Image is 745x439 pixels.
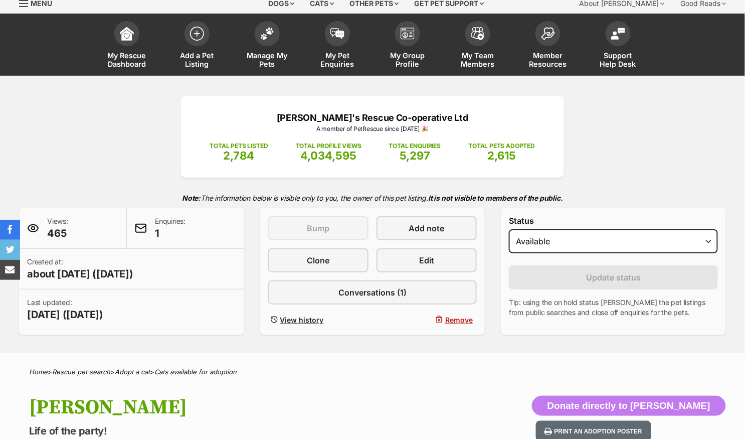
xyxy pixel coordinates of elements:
[525,51,571,68] span: Member Resources
[471,27,485,40] img: team-members-icon-5396bd8760b3fe7c0b43da4ab00e1e3bb1a5d9ba89233759b79545d2d3fc5d0d.svg
[509,298,718,318] p: Tip: using the on hold status [PERSON_NAME] the pet listings from public searches and close off e...
[162,16,232,76] a: Add a Pet Listing
[385,51,430,68] span: My Group Profile
[182,194,201,202] strong: Note:
[155,226,185,240] span: 1
[196,124,549,133] p: A member of PetRescue since [DATE] 🎉
[307,222,329,234] span: Bump
[428,194,563,202] strong: It is not visible to members of the public.
[4,368,741,376] div: > > >
[19,188,726,208] p: The information below is visible only to you, the owner of this pet listing.
[47,216,68,240] p: Views:
[389,141,441,151] p: TOTAL ENQUIRIES
[47,226,68,240] span: 465
[268,216,368,240] button: Bump
[541,27,555,41] img: member-resources-icon-8e73f808a243e03378d46382f2149f9095a855e16c252ad45f914b54edf8863c.svg
[300,149,356,162] span: 4,034,595
[174,51,220,68] span: Add a Pet Listing
[409,222,445,234] span: Add note
[92,16,162,76] a: My Rescue Dashboard
[224,149,255,162] span: 2,784
[268,313,368,327] a: View history
[509,216,718,225] label: Status
[315,51,360,68] span: My Pet Enquiries
[280,315,324,325] span: View history
[302,16,372,76] a: My Pet Enquiries
[27,257,133,281] p: Created at:
[268,280,477,305] a: Conversations (1)
[513,16,583,76] a: Member Resources
[190,27,204,41] img: add-pet-listing-icon-0afa8454b4691262ce3f59096e99ab1cd57d4a30225e0717b998d2c9b9846f56.svg
[377,216,477,240] a: Add note
[104,51,149,68] span: My Rescue Dashboard
[596,51,641,68] span: Support Help Desk
[419,254,434,266] span: Edit
[27,298,103,322] p: Last updated:
[29,424,453,438] p: Life of the party!
[27,308,103,322] span: [DATE] ([DATE])
[509,265,718,289] button: Update status
[330,28,344,39] img: pet-enquiries-icon-7e3ad2cf08bfb03b45e93fb7055b45f3efa6380592205ae92323e6603595dc1f.svg
[29,368,48,376] a: Home
[120,27,134,41] img: dashboard-icon-eb2f2d2d3e046f16d808141f083e7271f6b2e854fb5c12c21221c1fb7104beca.svg
[338,286,407,299] span: Conversations (1)
[468,141,535,151] p: TOTAL PETS ADOPTED
[586,271,641,283] span: Update status
[583,16,653,76] a: Support Help Desk
[27,267,133,281] span: about [DATE] ([DATE])
[307,254,329,266] span: Clone
[611,28,625,40] img: help-desk-icon-fdf02630f3aa405de69fd3d07c3f3aa587a6932b1a1747fa1d2bba05be0121f9.svg
[29,396,453,419] h1: [PERSON_NAME]
[268,248,368,272] a: Clone
[401,28,415,40] img: group-profile-icon-3fa3cf56718a62981997c0bc7e787c4b2cf8bcc04b72c1350f741eb67cf2f40e.svg
[400,149,430,162] span: 5,297
[155,216,185,240] p: Enquiries:
[154,368,237,376] a: Cats available for adoption
[372,16,443,76] a: My Group Profile
[532,396,726,416] button: Donate directly to [PERSON_NAME]
[245,51,290,68] span: Manage My Pets
[196,111,549,124] p: [PERSON_NAME]'s Rescue Co-operative Ltd
[377,248,477,272] a: Edit
[445,315,473,325] span: Remove
[115,368,150,376] a: Adopt a cat
[52,368,110,376] a: Rescue pet search
[260,27,274,40] img: manage-my-pets-icon-02211641906a0b7f246fdf0571729dbe1e7629f14944591b6c1af311fb30b64b.svg
[377,313,477,327] button: Remove
[210,141,268,151] p: TOTAL PETS LISTED
[232,16,302,76] a: Manage My Pets
[443,16,513,76] a: My Team Members
[296,141,361,151] p: TOTAL PROFILE VIEWS
[487,149,516,162] span: 2,615
[455,51,500,68] span: My Team Members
